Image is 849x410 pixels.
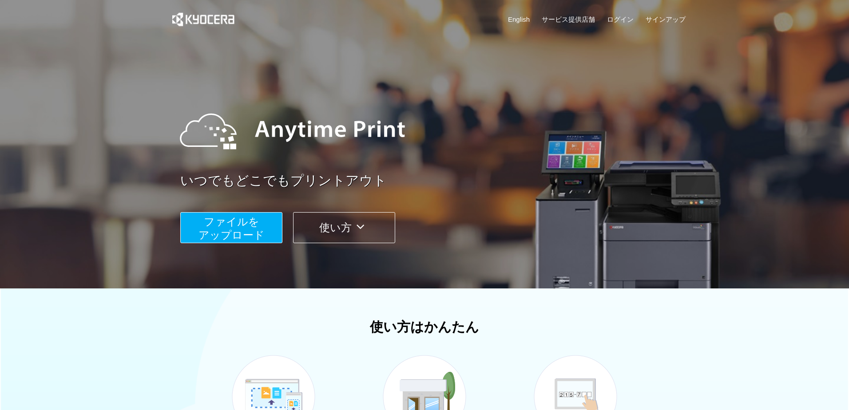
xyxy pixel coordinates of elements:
button: 使い方 [293,212,395,243]
a: サービス提供店舗 [542,15,595,24]
a: サインアップ [646,15,686,24]
a: ログイン [607,15,634,24]
span: ファイルを ​​アップロード [198,216,265,241]
button: ファイルを​​アップロード [180,212,282,243]
a: いつでもどこでもプリントアウト [180,171,691,190]
a: English [508,15,530,24]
